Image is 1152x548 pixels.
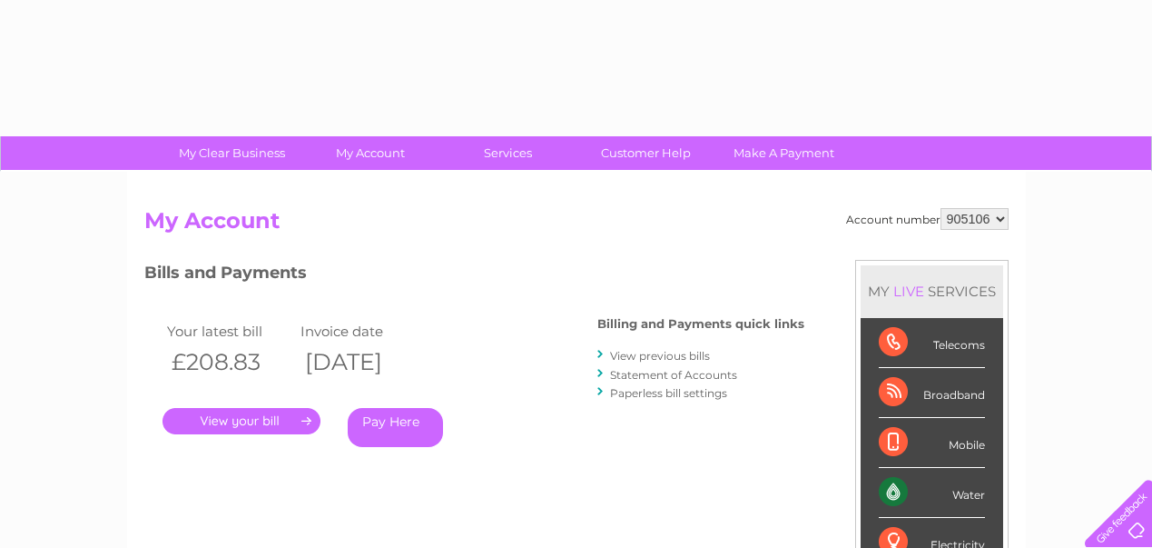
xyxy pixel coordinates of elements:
div: Broadband [879,368,985,418]
a: View previous bills [610,349,710,363]
h3: Bills and Payments [144,260,804,292]
td: Invoice date [296,319,430,344]
a: Pay Here [348,408,443,447]
h2: My Account [144,208,1009,243]
a: Services [433,136,583,170]
a: . [162,408,320,434]
a: Make A Payment [709,136,859,170]
div: MY SERVICES [861,265,1003,317]
h4: Billing and Payments quick links [597,317,804,331]
th: [DATE] [296,344,430,381]
a: Statement of Accounts [610,368,737,382]
a: Paperless bill settings [610,386,727,400]
a: Customer Help [571,136,721,170]
a: My Clear Business [157,136,307,170]
div: LIVE [890,283,928,300]
div: Water [879,468,985,518]
div: Mobile [879,418,985,468]
a: My Account [295,136,445,170]
td: Your latest bill [162,319,297,344]
th: £208.83 [162,344,297,381]
div: Telecoms [879,318,985,368]
div: Account number [846,208,1009,230]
